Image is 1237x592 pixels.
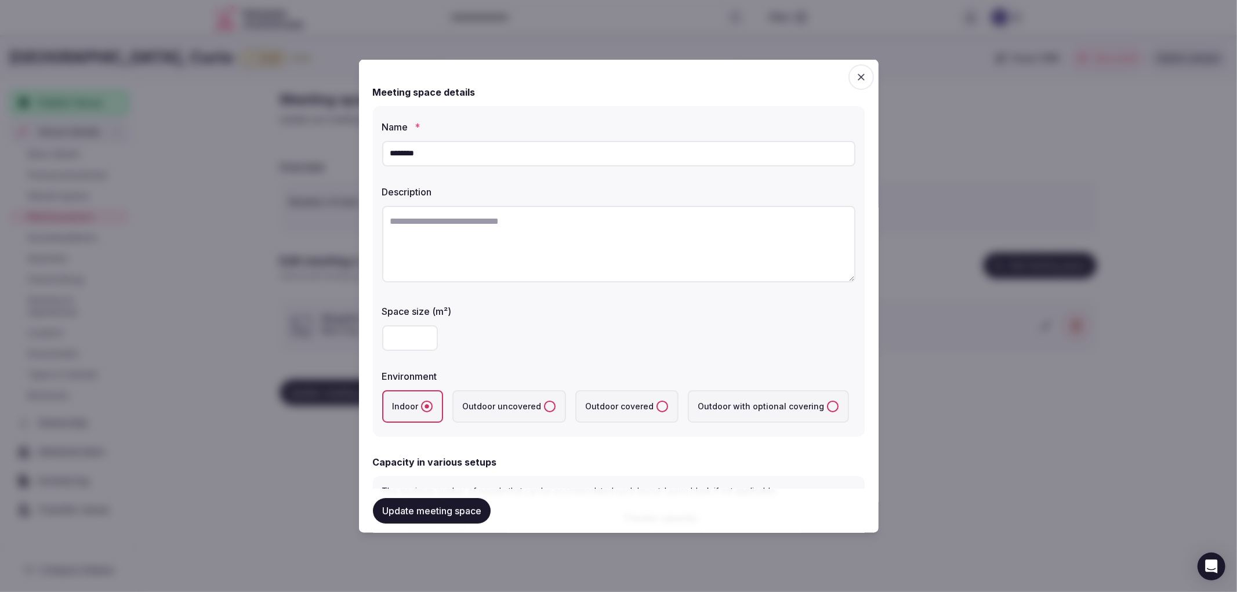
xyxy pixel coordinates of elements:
[382,306,855,315] label: Space size (m²)
[452,390,566,422] label: Outdoor uncovered
[382,371,855,380] label: Environment
[421,400,433,412] button: Indoor
[827,400,839,412] button: Outdoor with optional covering
[688,390,849,422] label: Outdoor with optional covering
[373,85,476,99] h2: Meeting space details
[575,390,679,422] label: Outdoor covered
[382,122,855,131] label: Name
[382,485,855,496] p: The maximum number of people that can be accommodated each layout. Leave blank if not applicable.
[373,498,491,524] button: Update meeting space
[373,455,497,468] h2: Capacity in various setups
[544,400,556,412] button: Outdoor uncovered
[656,400,668,412] button: Outdoor covered
[382,390,443,422] label: Indoor
[382,187,855,196] label: Description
